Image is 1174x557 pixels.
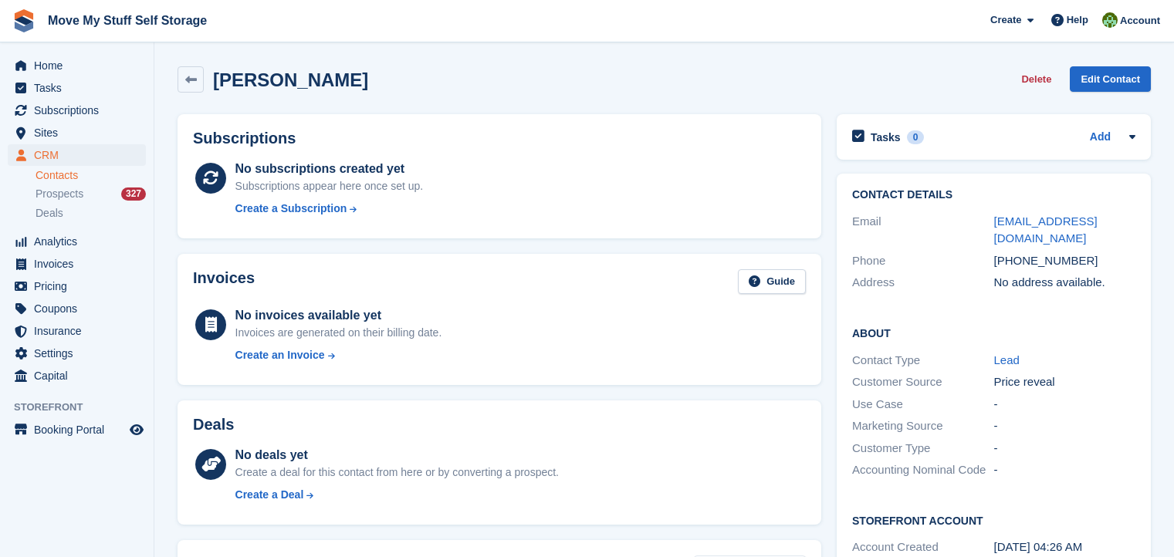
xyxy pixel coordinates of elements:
a: Preview store [127,420,146,439]
span: Analytics [34,231,127,252]
a: menu [8,275,146,297]
span: Storefront [14,400,154,415]
div: Create a Deal [235,487,304,503]
div: Phone [852,252,994,270]
a: menu [8,419,146,441]
a: menu [8,343,146,364]
div: Create a Subscription [235,201,347,217]
a: menu [8,100,146,121]
div: Price reveal [994,373,1136,391]
span: Help [1067,12,1088,28]
h2: Subscriptions [193,130,806,147]
div: Email [852,213,994,248]
span: Insurance [34,320,127,342]
a: menu [8,144,146,166]
div: - [994,417,1136,435]
a: menu [8,122,146,143]
h2: Storefront Account [852,512,1135,528]
a: Edit Contact [1070,66,1151,92]
span: Sites [34,122,127,143]
a: Prospects 327 [36,186,146,202]
div: 0 [907,130,925,144]
div: No deals yet [235,446,559,464]
h2: [PERSON_NAME] [213,69,368,90]
span: Invoices [34,253,127,275]
button: Delete [1015,66,1057,92]
span: Settings [34,343,127,364]
span: Deals [36,206,63,221]
div: Create a deal for this contact from here or by converting a prospect. [235,464,559,481]
a: Guide [738,269,806,295]
a: menu [8,231,146,252]
a: menu [8,320,146,342]
h2: Deals [193,416,234,434]
div: Subscriptions appear here once set up. [235,178,424,194]
a: Move My Stuff Self Storage [42,8,213,33]
div: Customer Source [852,373,994,391]
h2: Tasks [871,130,901,144]
div: Marketing Source [852,417,994,435]
div: No address available. [994,274,1136,292]
div: Customer Type [852,440,994,457]
div: [PHONE_NUMBER] [994,252,1136,270]
span: Capital [34,365,127,387]
h2: Invoices [193,269,255,295]
div: 327 [121,187,146,201]
div: Invoices are generated on their billing date. [235,325,442,341]
div: - [994,461,1136,479]
span: Tasks [34,77,127,99]
div: [DATE] 04:26 AM [994,538,1136,556]
a: [EMAIL_ADDRESS][DOMAIN_NAME] [994,214,1098,245]
div: Use Case [852,396,994,414]
span: Coupons [34,298,127,319]
a: Create a Subscription [235,201,424,217]
span: Account [1120,13,1160,29]
div: - [994,396,1136,414]
span: Home [34,55,127,76]
h2: Contact Details [852,189,1135,201]
div: No invoices available yet [235,306,442,325]
a: menu [8,365,146,387]
span: Subscriptions [34,100,127,121]
span: CRM [34,144,127,166]
a: Deals [36,205,146,221]
span: Create [990,12,1021,28]
div: Contact Type [852,352,994,370]
div: Account Created [852,538,994,556]
a: Create an Invoice [235,347,442,363]
img: Joel Booth [1102,12,1118,28]
img: stora-icon-8386f47178a22dfd0bd8f6a31ec36ba5ce8667c1dd55bd0f319d3a0aa187defe.svg [12,9,36,32]
div: Address [852,274,994,292]
h2: About [852,325,1135,340]
div: Create an Invoice [235,347,325,363]
a: Lead [994,353,1020,366]
span: Prospects [36,187,83,201]
a: menu [8,77,146,99]
a: Add [1090,129,1111,147]
span: Booking Portal [34,419,127,441]
div: Accounting Nominal Code [852,461,994,479]
a: menu [8,298,146,319]
a: Contacts [36,168,146,183]
div: - [994,440,1136,457]
a: Create a Deal [235,487,559,503]
div: No subscriptions created yet [235,160,424,178]
span: Pricing [34,275,127,297]
a: menu [8,55,146,76]
a: menu [8,253,146,275]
